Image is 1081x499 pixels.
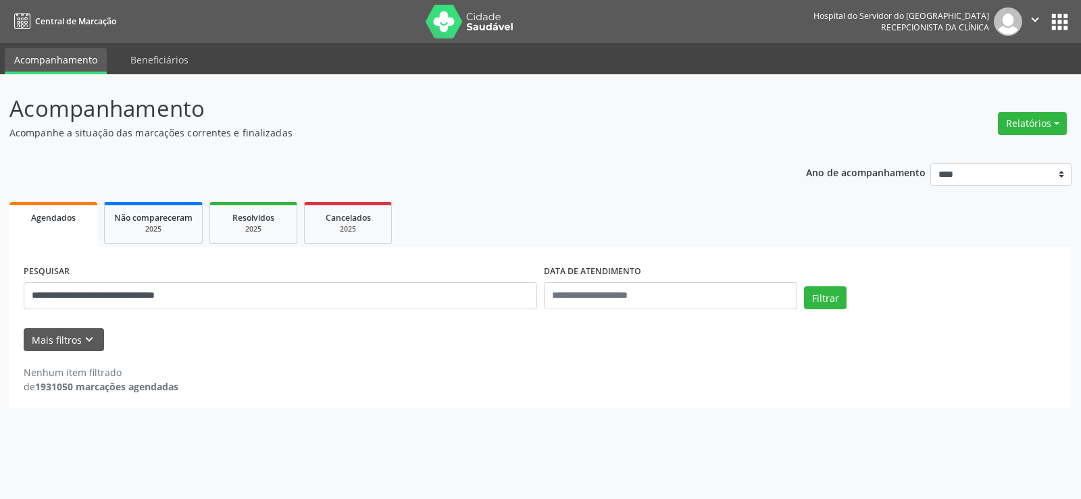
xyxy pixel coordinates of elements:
[1028,12,1042,27] i: 
[544,261,641,282] label: DATA DE ATENDIMENTO
[31,212,76,224] span: Agendados
[35,16,116,27] span: Central de Marcação
[82,332,97,347] i: keyboard_arrow_down
[9,10,116,32] a: Central de Marcação
[5,48,107,74] a: Acompanhamento
[114,212,193,224] span: Não compareceram
[994,7,1022,36] img: img
[232,212,274,224] span: Resolvidos
[220,224,287,234] div: 2025
[1048,10,1072,34] button: apps
[121,48,198,72] a: Beneficiários
[881,22,989,33] span: Recepcionista da clínica
[9,92,753,126] p: Acompanhamento
[114,224,193,234] div: 2025
[998,112,1067,135] button: Relatórios
[35,380,178,393] strong: 1931050 marcações agendadas
[1022,7,1048,36] button: 
[326,212,371,224] span: Cancelados
[24,328,104,352] button: Mais filtroskeyboard_arrow_down
[314,224,382,234] div: 2025
[804,286,847,309] button: Filtrar
[9,126,753,140] p: Acompanhe a situação das marcações correntes e finalizadas
[24,379,178,394] div: de
[24,261,70,282] label: PESQUISAR
[806,163,926,180] p: Ano de acompanhamento
[813,10,989,22] div: Hospital do Servidor do [GEOGRAPHIC_DATA]
[24,365,178,379] div: Nenhum item filtrado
